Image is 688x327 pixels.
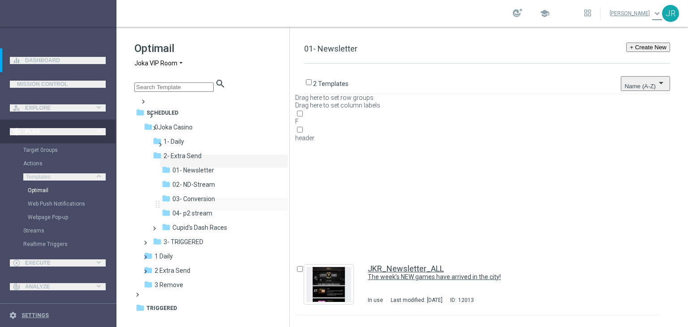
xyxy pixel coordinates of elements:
i: settings [9,311,17,319]
h1: Optimail [134,41,271,56]
div: Actions [23,157,116,170]
button: gps_fixed Plan keyboard_arrow_right [10,128,106,135]
div: Row Groups [295,94,686,102]
span: 2 Extra Send [155,267,190,275]
span: 2- Extra Send [163,152,202,160]
div: Templates [26,174,95,180]
i: folder [162,165,171,174]
button: + Create New [626,43,670,52]
div: Mission Control [13,72,103,96]
i: track_changes [13,283,21,291]
i: keyboard_arrow_right [95,282,103,290]
a: [PERSON_NAME]keyboard_arrow_down [610,9,662,18]
span: 03- Conversion [172,195,215,203]
span: Analyze [25,284,95,289]
i: keyboard_arrow_right [95,172,103,181]
a: JKR_Newsletter_ALL [368,265,444,273]
span: 3 Remove [155,281,183,289]
i: arrow_drop_down [656,77,666,88]
button: Templates keyboard_arrow_right [23,173,106,181]
span: Templates [26,174,86,180]
span: school [540,9,550,18]
i: play_circle_outline [13,259,21,267]
div: The week’s NEW games have arrived in the city! [368,273,622,281]
i: folder [144,280,153,289]
a: Dashboard [25,48,103,72]
span: Triggered [146,304,177,312]
i: keyboard_arrow_right [95,258,103,267]
span: Drag here to set row groups [295,94,374,101]
div: Streams [23,224,116,237]
button: track_changes Analyze keyboard_arrow_right [10,283,106,290]
span: 1- Daily [163,138,184,146]
a: Webpage Pop-up [28,214,93,221]
span: Drag here to set column labels [295,102,380,109]
div: Press SPACE to select this row. [295,233,686,295]
i: folder [162,208,171,217]
a: Optimail [28,187,93,194]
span: 3- TRIGGERED [163,238,203,246]
i: arrow_drop_down [177,59,185,68]
i: gps_fixed [13,128,21,136]
span: 0Joka Casino [155,123,193,131]
div: Webpage Pop-up [28,211,116,224]
div: Optimail [28,184,116,197]
span: 02- ND-Stream [172,181,215,189]
i: folder [144,122,153,131]
div: Analyze [13,283,95,291]
a: Mission Control [17,72,99,96]
div: Press SPACE to select this row. [295,110,686,172]
i: folder [162,223,171,232]
span: Plan [25,129,95,134]
button: person_search Explore keyboard_arrow_right [10,104,106,112]
input: Search Template [134,82,214,92]
i: folder [162,180,171,189]
i: folder [153,151,162,160]
span: 04- p2 stream [172,209,212,217]
a: Realtime Triggers [23,241,93,248]
div: JR [662,5,679,22]
div: 12013 [458,297,474,304]
a: Target Groups [23,146,93,154]
div: Dashboard [13,48,103,72]
span: Explore [25,105,95,111]
div: Templates [23,170,116,224]
span: Cupid's Dash Races [172,224,227,232]
span: 01- Newsletter [172,166,214,174]
button: Joka VIP Room arrow_drop_down [134,59,185,68]
i: keyboard_arrow_right [95,103,103,112]
a: Settings [21,313,49,318]
i: keyboard_arrow_right [95,127,103,135]
span: Execute [25,260,95,266]
p: 2 Templates [313,80,348,88]
button: equalizer Dashboard [10,57,106,64]
div: In use [368,297,383,304]
span: search [215,78,226,89]
button: Mission Control [10,81,106,88]
div: Execute [13,259,95,267]
i: folder [153,237,162,246]
a: Web Push Notifications [28,200,93,207]
img: 12013.jpeg [306,267,351,302]
div: ID: [446,297,474,304]
i: folder [136,303,145,312]
i: folder [136,108,145,117]
div: Realtime Triggers [23,237,116,251]
div: Explore [13,104,95,112]
a: Actions [23,160,93,167]
div: Last modified: [DATE] [387,297,446,304]
div: Press SPACE to select this row. [295,246,686,308]
div: Target Groups [23,143,116,157]
i: folder [153,137,162,146]
button: Name (A-Z)arrow_drop_down [621,76,670,91]
a: Streams [23,227,93,234]
button: play_circle_outline Execute keyboard_arrow_right [10,259,106,267]
div: Column Labels [295,102,686,109]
